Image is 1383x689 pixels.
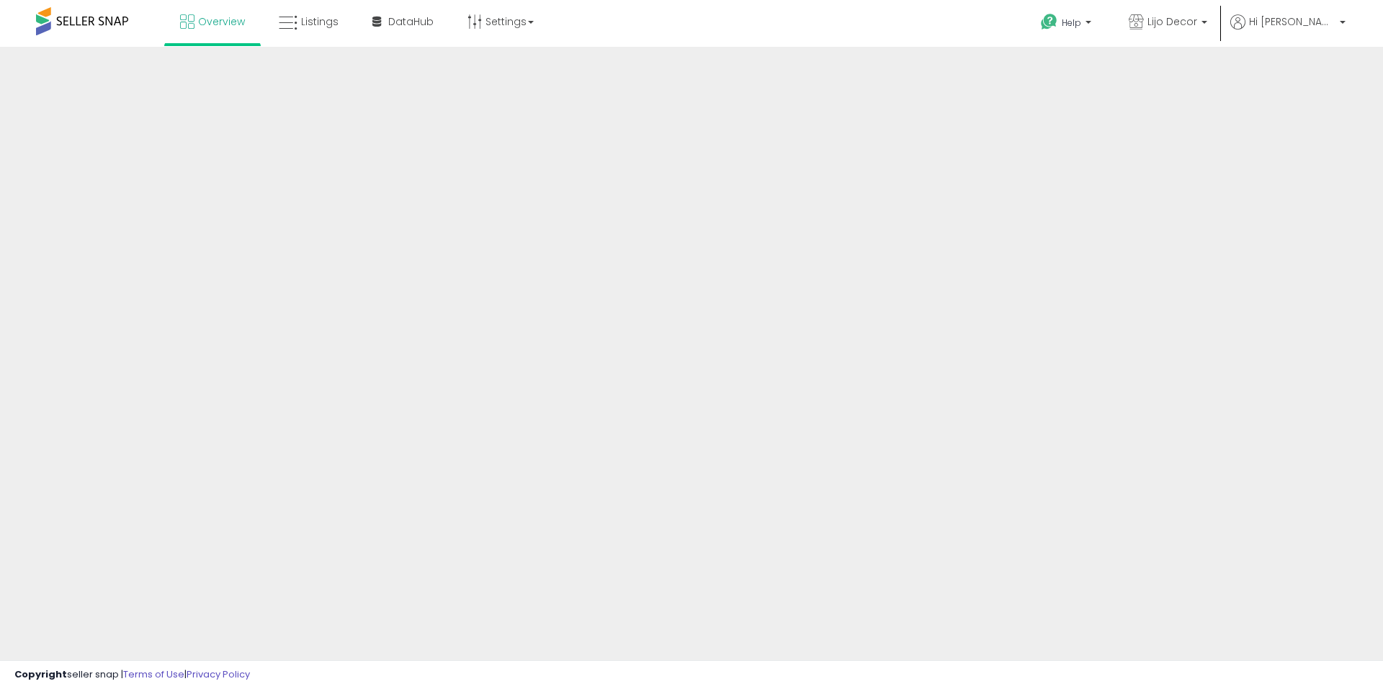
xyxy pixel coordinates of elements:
[198,14,245,29] span: Overview
[301,14,339,29] span: Listings
[1062,17,1081,29] span: Help
[1249,14,1335,29] span: Hi [PERSON_NAME]
[1147,14,1197,29] span: Lijo Decor
[1029,2,1106,47] a: Help
[1040,13,1058,31] i: Get Help
[1230,14,1346,47] a: Hi [PERSON_NAME]
[388,14,434,29] span: DataHub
